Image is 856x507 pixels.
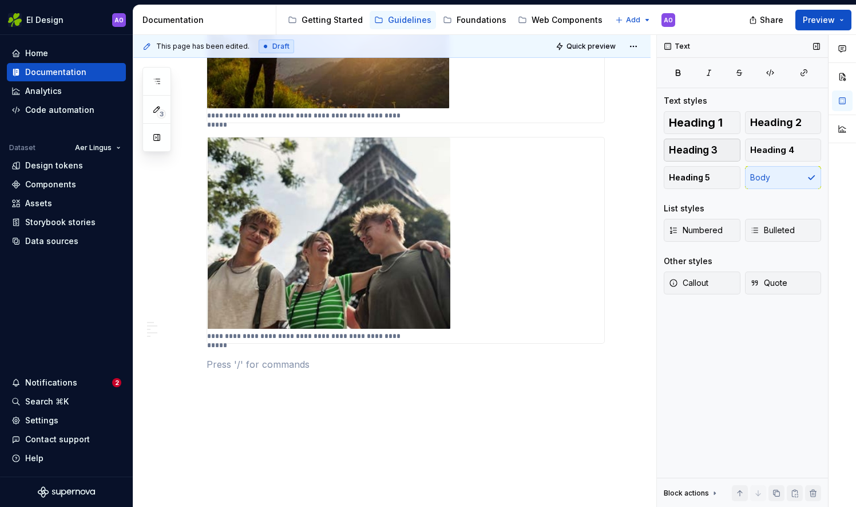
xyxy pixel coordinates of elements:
span: Heading 1 [669,117,723,128]
button: Search ⌘K [7,392,126,411]
a: Data sources [7,232,126,250]
span: Quote [750,277,787,289]
div: Page tree [283,9,609,32]
button: Numbered [664,219,740,242]
a: Design tokens [7,156,126,175]
span: 2 [112,378,121,387]
span: Callout [669,277,708,289]
button: Add [612,12,655,28]
div: Contact support [25,434,90,445]
div: Data sources [25,235,78,247]
div: Analytics [25,85,62,97]
button: Callout [664,272,740,294]
div: Dataset [9,143,35,152]
div: Foundations [457,14,506,26]
div: EI Design [26,14,64,26]
button: Aer Lingus [70,140,126,156]
span: Heading 4 [750,144,794,156]
span: Heading 5 [669,172,710,183]
div: Help [25,453,43,464]
div: Getting Started [302,14,363,26]
div: Settings [25,415,58,426]
a: Getting Started [283,11,367,29]
span: 3 [157,109,166,119]
a: Home [7,44,126,62]
a: Web Components [513,11,607,29]
div: AO [664,15,673,25]
div: Notifications [25,377,77,388]
span: This page has been edited. [156,42,249,51]
a: Documentation [7,63,126,81]
span: Heading 2 [750,117,802,128]
button: Heading 1 [664,111,740,134]
button: Help [7,449,126,467]
div: Documentation [142,14,271,26]
div: List styles [664,203,704,214]
a: Storybook stories [7,213,126,231]
div: Documentation [25,66,86,78]
button: Notifications2 [7,374,126,392]
div: Components [25,179,76,190]
button: Contact support [7,430,126,449]
a: Guidelines [370,11,436,29]
svg: Supernova Logo [38,486,95,498]
div: Code automation [25,104,94,116]
button: Heading 4 [745,139,822,162]
button: Preview [795,10,851,30]
a: Code automation [7,101,126,119]
img: 84a8b0f6-9883-49d5-9d69-39b69363030b.jpeg [207,137,450,329]
button: Quick preview [552,38,621,54]
a: Analytics [7,82,126,100]
span: Add [626,15,640,25]
div: Design tokens [25,160,83,171]
span: Share [760,14,783,26]
button: Heading 5 [664,166,740,189]
div: Assets [25,198,52,209]
button: Share [743,10,791,30]
span: Aer Lingus [75,143,112,152]
button: Bulleted [745,219,822,242]
div: Block actions [664,489,709,498]
a: Assets [7,194,126,213]
button: Heading 2 [745,111,822,134]
div: Home [25,48,48,59]
div: Guidelines [388,14,431,26]
button: Heading 3 [664,139,740,162]
span: Draft [272,42,290,51]
div: Other styles [664,256,712,267]
img: 56b5df98-d96d-4d7e-807c-0afdf3bdaefa.png [8,13,22,27]
div: AO [114,15,124,25]
a: Foundations [438,11,511,29]
a: Components [7,175,126,194]
a: App Components [609,11,701,29]
span: Heading 3 [669,144,718,156]
div: Block actions [664,485,719,501]
span: Numbered [669,225,723,236]
span: Bulleted [750,225,795,236]
span: Quick preview [566,42,616,51]
button: Quote [745,272,822,294]
a: Settings [7,411,126,430]
div: Storybook stories [25,217,96,228]
div: Web Components [532,14,603,26]
div: Search ⌘K [25,396,69,407]
div: Text styles [664,95,707,107]
span: Preview [803,14,835,26]
button: EI DesignAO [2,7,130,32]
